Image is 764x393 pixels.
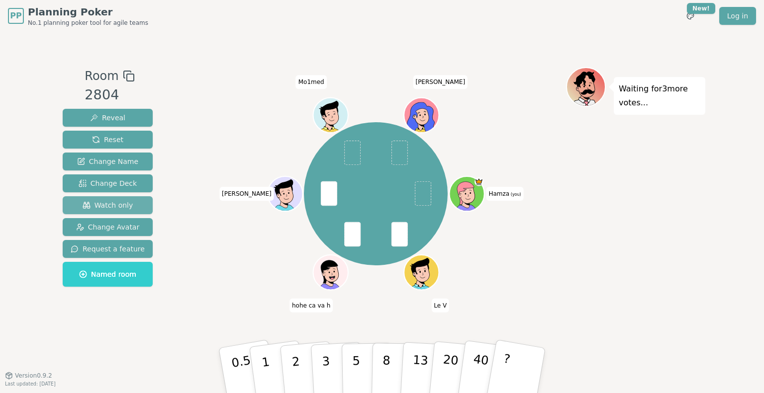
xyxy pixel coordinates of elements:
[619,82,700,110] p: Waiting for 3 more votes...
[76,222,140,232] span: Change Avatar
[431,298,449,312] span: Click to change your name
[77,157,138,166] span: Change Name
[71,244,145,254] span: Request a feature
[85,67,118,85] span: Room
[719,7,756,25] a: Log in
[79,269,136,279] span: Named room
[63,240,153,258] button: Request a feature
[85,85,134,105] div: 2804
[486,187,523,201] span: Click to change your name
[509,192,521,197] span: (you)
[92,135,123,145] span: Reset
[687,3,715,14] div: New!
[681,7,699,25] button: New!
[289,298,333,312] span: Click to change your name
[28,19,148,27] span: No.1 planning poker tool for agile teams
[90,113,125,123] span: Reveal
[5,372,52,380] button: Version0.9.2
[63,131,153,149] button: Reset
[8,5,148,27] a: PPPlanning PokerNo.1 planning poker tool for agile teams
[63,174,153,192] button: Change Deck
[296,75,327,89] span: Click to change your name
[79,178,137,188] span: Change Deck
[5,381,56,387] span: Last updated: [DATE]
[475,177,483,186] span: Hamza is the host
[28,5,148,19] span: Planning Poker
[219,187,274,201] span: Click to change your name
[83,200,133,210] span: Watch only
[63,196,153,214] button: Watch only
[450,177,483,210] button: Click to change your avatar
[63,218,153,236] button: Change Avatar
[63,262,153,287] button: Named room
[413,75,468,89] span: Click to change your name
[63,153,153,170] button: Change Name
[10,10,21,22] span: PP
[15,372,52,380] span: Version 0.9.2
[63,109,153,127] button: Reveal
